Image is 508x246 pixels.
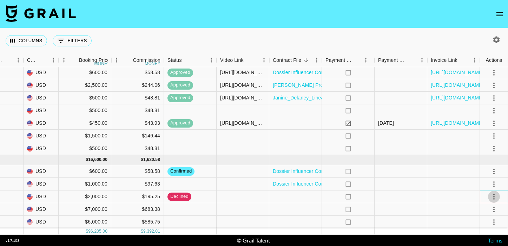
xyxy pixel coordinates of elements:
button: Menu [206,55,217,65]
div: $500.00 [59,92,111,104]
div: Status [167,53,182,67]
button: select merge strategy [488,143,500,155]
button: Menu [48,55,59,65]
span: approved [167,95,193,101]
div: USD [24,66,59,79]
div: $195.25 [111,190,164,203]
button: Menu [59,55,69,65]
div: $48.81 [111,104,164,117]
button: Menu [13,55,24,65]
div: Actions [486,53,502,67]
div: USD [24,142,59,155]
div: Invoice Link [427,53,480,67]
button: Menu [259,55,269,65]
div: USD [24,165,59,178]
button: select merge strategy [488,166,500,177]
div: https://www.youtube.com/watch?v=vITfsPzczxY [220,82,265,89]
a: [URL][DOMAIN_NAME] [431,69,484,76]
button: select merge strategy [488,191,500,203]
button: Select columns [6,35,47,46]
a: Terms [488,237,502,244]
button: select merge strategy [488,216,500,228]
div: $ [141,228,143,234]
button: Sort [123,55,133,65]
div: $450.00 [59,117,111,130]
div: https://www.instagram.com/reel/DN8RNW7EVUS/?utm_source=ig_web_copy_link&igsh=MzRlODBiNWFlZA== [220,94,265,101]
div: $600.00 [59,66,111,79]
div: money [94,61,110,66]
div: https://www.youtube.com/watch?v=1wAfEuFIhL0 [220,69,265,76]
div: $585.75 [111,216,164,228]
span: declined [167,193,191,200]
a: [URL][DOMAIN_NAME] [431,119,484,127]
div: Payment Sent [322,53,375,67]
div: $ [86,157,88,163]
div: 9,392.01 [143,228,160,234]
div: $600.00 [59,165,111,178]
div: USD [24,79,59,92]
div: USD [24,92,59,104]
button: Sort [38,55,48,65]
button: select merge strategy [488,105,500,117]
div: Payment Sent Date [378,53,407,67]
div: 96,205.00 [88,228,107,234]
div: $500.00 [59,104,111,117]
span: approved [167,69,193,76]
div: $244.06 [111,79,164,92]
button: select merge strategy [488,203,500,215]
button: select merge strategy [488,117,500,129]
div: $2,500.00 [59,79,111,92]
div: $1,000.00 [59,178,111,190]
a: Dossier Influencer Contract x [PERSON_NAME].pdf [273,168,389,175]
div: USD [24,178,59,190]
div: $7,000.00 [59,203,111,216]
a: [PERSON_NAME] Promotion Terms-KOL_DFSYYYXKOL20250821002_signed.pdf [273,82,457,89]
div: https://www.tiktok.com/@elianduli/video/7550826386462690574?is_from_webapp=1&sender_device=pc&web... [220,119,265,127]
div: USD [24,216,59,228]
button: Menu [361,55,371,65]
button: Menu [311,55,322,65]
div: $58.58 [111,165,164,178]
span: approved [167,120,193,127]
div: Payment Sent [325,53,353,67]
a: Dossier Influencer Contract x [PERSON_NAME].pdf [273,69,389,76]
button: open drawer [493,7,507,21]
div: $1,500.00 [59,130,111,142]
div: 1,620.58 [143,157,160,163]
button: Sort [244,55,253,65]
button: Menu [417,55,427,65]
a: Janine_Delaney_Linear_Bar_Influencer_Contract_to_Sign.pdf [273,94,411,101]
button: Sort [69,55,79,65]
div: $97.63 [111,178,164,190]
button: Sort [353,55,363,65]
button: select merge strategy [488,92,500,104]
div: $58.58 [111,66,164,79]
div: $ [141,157,143,163]
button: select merge strategy [488,178,500,190]
div: 9/22/2025 [378,119,394,127]
a: Dossier Influencer Contract x [PERSON_NAME] and [PERSON_NAME].pdf [273,180,441,187]
button: Show filters [53,35,92,46]
div: $43.93 [111,117,164,130]
div: $6,000.00 [59,216,111,228]
button: Menu [469,55,480,65]
button: Menu [111,55,122,65]
div: money [145,61,160,66]
div: $683.38 [111,203,164,216]
div: $ [86,228,88,234]
div: $500.00 [59,142,111,155]
span: approved [167,82,193,89]
div: USD [24,117,59,130]
div: Contract File [269,53,322,67]
div: USD [24,190,59,203]
div: $2,000.00 [59,190,111,203]
div: Status [164,53,217,67]
div: Currency [24,53,59,67]
div: Video Link [217,53,269,67]
div: Booking Price [79,53,110,67]
div: USD [24,104,59,117]
button: Sort [301,55,311,65]
a: [URL][DOMAIN_NAME] [431,82,484,89]
div: USD [24,130,59,142]
div: Contract File [273,53,301,67]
